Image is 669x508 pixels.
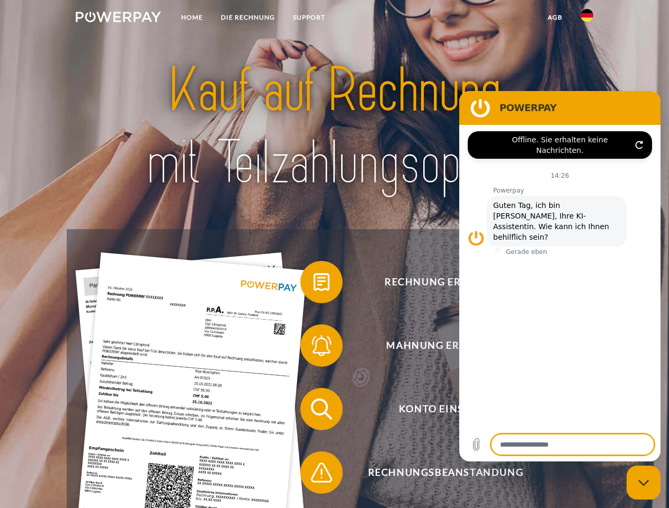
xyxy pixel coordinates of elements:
[316,324,575,367] span: Mahnung erhalten?
[308,396,335,422] img: qb_search.svg
[172,8,212,27] a: Home
[300,388,576,430] button: Konto einsehen
[300,324,576,367] button: Mahnung erhalten?
[316,451,575,494] span: Rechnungsbeanstandung
[76,12,161,22] img: logo-powerpay-white.svg
[212,8,284,27] a: DIE RECHNUNG
[308,269,335,295] img: qb_bill.svg
[101,51,568,203] img: title-powerpay_de.svg
[627,466,661,500] iframe: Schaltfläche zum Öffnen des Messaging-Fensters; Konversation läuft
[316,261,575,303] span: Rechnung erhalten?
[316,388,575,430] span: Konto einsehen
[539,8,572,27] a: agb
[308,332,335,359] img: qb_bell.svg
[308,459,335,486] img: qb_warning.svg
[300,451,576,494] button: Rechnungsbeanstandung
[581,9,593,22] img: de
[459,91,661,461] iframe: Messaging-Fenster
[284,8,334,27] a: SUPPORT
[300,261,576,303] button: Rechnung erhalten?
